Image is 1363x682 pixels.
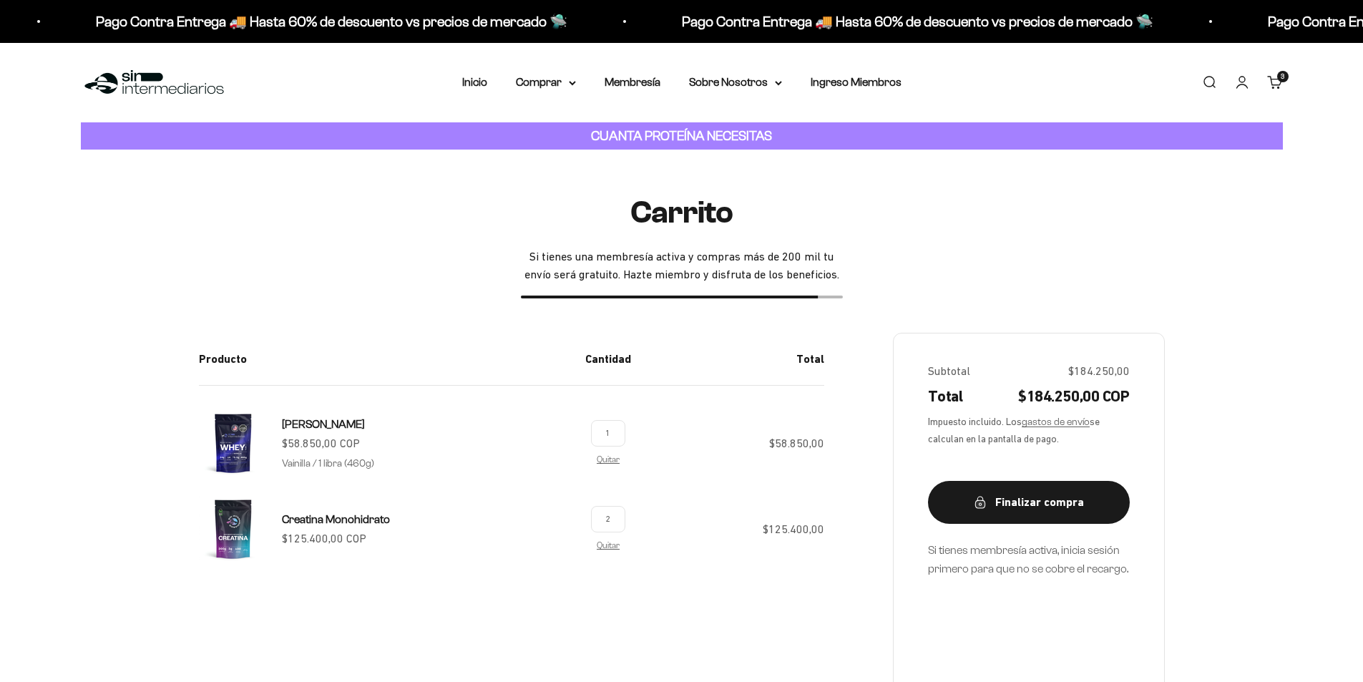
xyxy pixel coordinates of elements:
p: Vainilla / 1 libra (460g) [282,456,374,472]
span: [PERSON_NAME] [282,418,365,430]
summary: Comprar [516,73,576,92]
span: 3 [1281,73,1284,80]
div: Finalizar compra [957,493,1101,512]
span: Creatina Monohidrato [282,513,390,525]
a: Eliminar Creatina Monohidrato [597,540,620,550]
input: Cambiar cantidad [591,420,625,447]
a: Ingreso Miembros [811,76,902,88]
a: [PERSON_NAME] [282,415,365,434]
th: Producto [199,333,574,386]
th: Total [643,333,824,386]
sale-price: $125.400,00 COP [282,530,366,548]
button: Finalizar compra [928,481,1130,524]
td: $58.850,00 [643,386,824,495]
strong: CUANTA PROTEÍNA NECESITAS [591,128,772,143]
td: $125.400,00 [643,495,824,586]
span: $184.250,00 [1068,362,1130,381]
span: Total [928,386,963,408]
span: Subtotal [928,362,970,381]
p: Pago Contra Entrega 🚚 Hasta 60% de descuento vs precios de mercado 🛸 [96,10,567,33]
a: gastos de envío [1022,416,1090,427]
input: Cambiar cantidad [591,506,625,532]
a: Membresía [605,76,660,88]
span: Impuesto incluido. Los se calculan en la pantalla de pago. [928,414,1130,447]
span: $184.250,00 COP [1018,386,1129,408]
img: Proteína Whey - Vainilla [199,409,268,477]
h1: Carrito [630,195,733,230]
span: Si tienes una membresía activa y compras más de 200 mil tu envío será gratuito. Hazte miembro y d... [521,248,843,284]
sale-price: $58.850,00 COP [282,434,360,453]
a: Inicio [462,76,487,88]
summary: Sobre Nosotros [689,73,782,92]
p: Si tienes membresía activa, inicia sesión primero para que no se cobre el recargo. [928,541,1130,578]
p: Pago Contra Entrega 🚚 Hasta 60% de descuento vs precios de mercado 🛸 [682,10,1153,33]
th: Cantidad [574,333,643,386]
a: Eliminar Proteína Whey - Vainilla - Vainilla / 1 libra (460g) [597,454,620,464]
a: Creatina Monohidrato [282,510,390,529]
